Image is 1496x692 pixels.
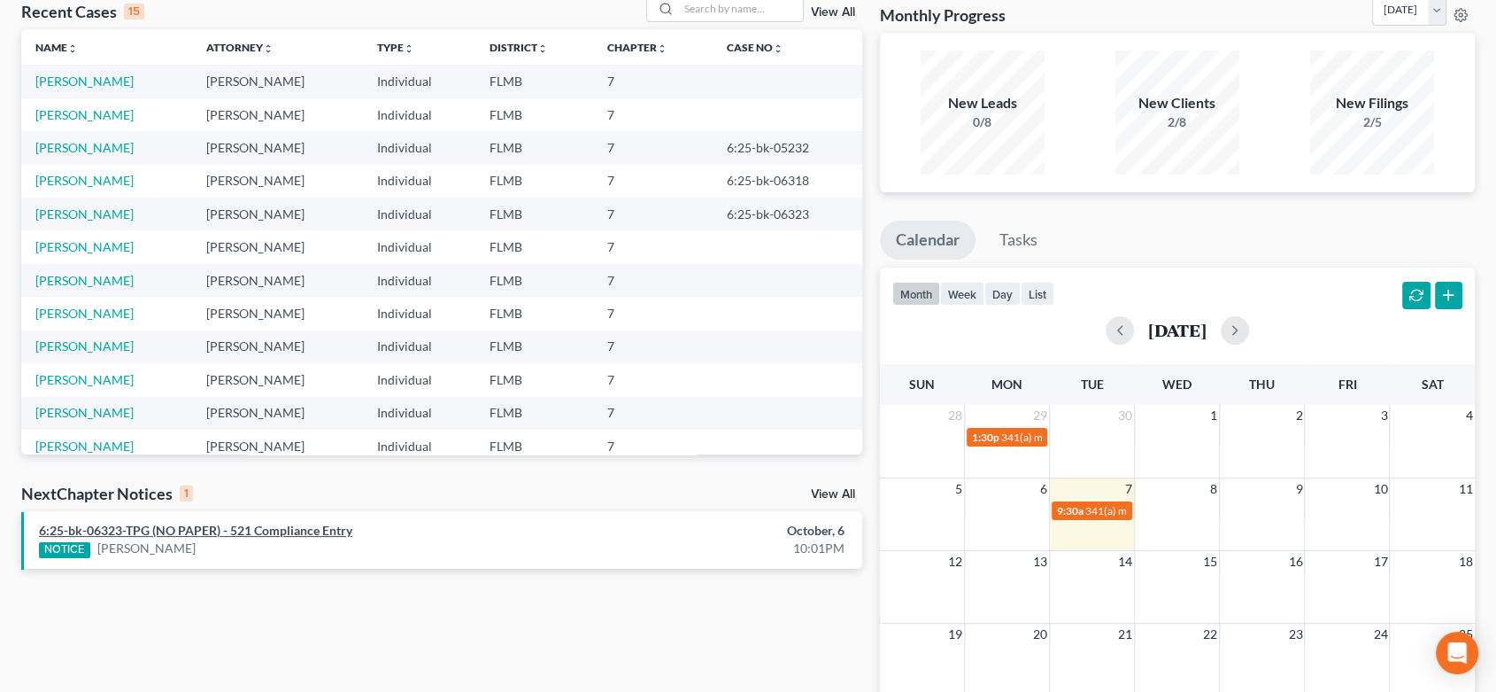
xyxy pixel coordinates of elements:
a: Attorneyunfold_more [206,41,274,54]
span: 15 [1201,551,1219,572]
span: 13 [1031,551,1049,572]
td: Individual [363,98,475,131]
td: FLMB [475,363,592,396]
td: Individual [363,297,475,330]
a: [PERSON_NAME] [35,372,134,387]
td: 7 [593,264,713,297]
td: 7 [593,131,713,164]
span: 1:30p [972,431,999,444]
a: [PERSON_NAME] [35,140,134,155]
span: 29 [1031,405,1049,426]
a: [PERSON_NAME] [35,338,134,354]
td: FLMB [475,264,592,297]
div: NextChapter Notices [21,483,193,504]
div: 2/5 [1310,113,1434,131]
td: 6:25-bk-05232 [713,131,862,164]
a: 6:25-bk-06323-TPG (NO PAPER) - 521 Compliance Entry [39,523,352,538]
span: 5 [953,478,964,500]
td: [PERSON_NAME] [192,297,363,330]
i: unfold_more [657,43,667,54]
td: [PERSON_NAME] [192,330,363,363]
td: Individual [363,363,475,396]
a: Districtunfold_more [490,41,548,54]
span: 25 [1457,624,1475,645]
div: 15 [124,4,144,19]
span: 1 [1208,405,1219,426]
td: FLMB [475,131,592,164]
div: Open Intercom Messenger [1436,632,1478,674]
td: [PERSON_NAME] [192,98,363,131]
a: Typeunfold_more [377,41,414,54]
td: FLMB [475,198,592,230]
div: October, 6 [588,522,844,540]
td: Individual [363,165,475,198]
div: New Leads [921,93,1045,113]
td: [PERSON_NAME] [192,264,363,297]
span: 18 [1457,551,1475,572]
span: 14 [1116,551,1134,572]
a: [PERSON_NAME] [97,540,196,557]
td: Individual [363,330,475,363]
button: day [984,282,1021,306]
td: Individual [363,198,475,230]
button: month [892,282,940,306]
span: 17 [1371,551,1389,572]
td: [PERSON_NAME] [192,131,363,164]
td: [PERSON_NAME] [192,397,363,430]
td: 7 [593,430,713,463]
div: Recent Cases [21,1,144,22]
span: 9:30a [1057,504,1083,517]
i: unfold_more [773,43,783,54]
button: list [1021,282,1054,306]
i: unfold_more [537,43,548,54]
a: [PERSON_NAME] [35,173,134,188]
td: FLMB [475,297,592,330]
div: NOTICE [39,542,90,558]
td: 7 [593,198,713,230]
h3: Monthly Progress [880,4,1006,26]
td: FLMB [475,330,592,363]
td: Individual [363,131,475,164]
a: [PERSON_NAME] [35,239,134,254]
td: 6:25-bk-06318 [713,165,862,198]
td: 7 [593,363,713,396]
td: FLMB [475,230,592,263]
span: Thu [1249,377,1275,392]
span: 19 [946,624,964,645]
td: [PERSON_NAME] [192,165,363,198]
a: [PERSON_NAME] [35,206,134,222]
span: 3 [1378,405,1389,426]
td: 7 [593,165,713,198]
span: Fri [1338,377,1356,392]
span: 20 [1031,624,1049,645]
td: FLMB [475,397,592,430]
span: 24 [1371,624,1389,645]
a: View All [811,488,855,501]
a: Tasks [983,221,1053,260]
div: 2/8 [1115,113,1239,131]
h2: [DATE] [1148,321,1207,339]
a: Nameunfold_more [35,41,78,54]
td: 7 [593,98,713,131]
div: New Filings [1310,93,1434,113]
a: View All [811,6,855,19]
td: [PERSON_NAME] [192,65,363,97]
span: 9 [1293,478,1304,500]
span: Tue [1081,377,1104,392]
a: Calendar [880,221,975,260]
td: [PERSON_NAME] [192,198,363,230]
a: [PERSON_NAME] [35,405,134,420]
td: Individual [363,397,475,430]
span: 8 [1208,478,1219,500]
div: 0/8 [921,113,1045,131]
td: FLMB [475,430,592,463]
span: 10 [1371,478,1389,500]
span: Sun [909,377,935,392]
span: 2 [1293,405,1304,426]
div: 1 [180,486,193,502]
td: Individual [363,430,475,463]
td: 6:25-bk-06323 [713,198,862,230]
td: FLMB [475,65,592,97]
td: Individual [363,230,475,263]
span: 21 [1116,624,1134,645]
